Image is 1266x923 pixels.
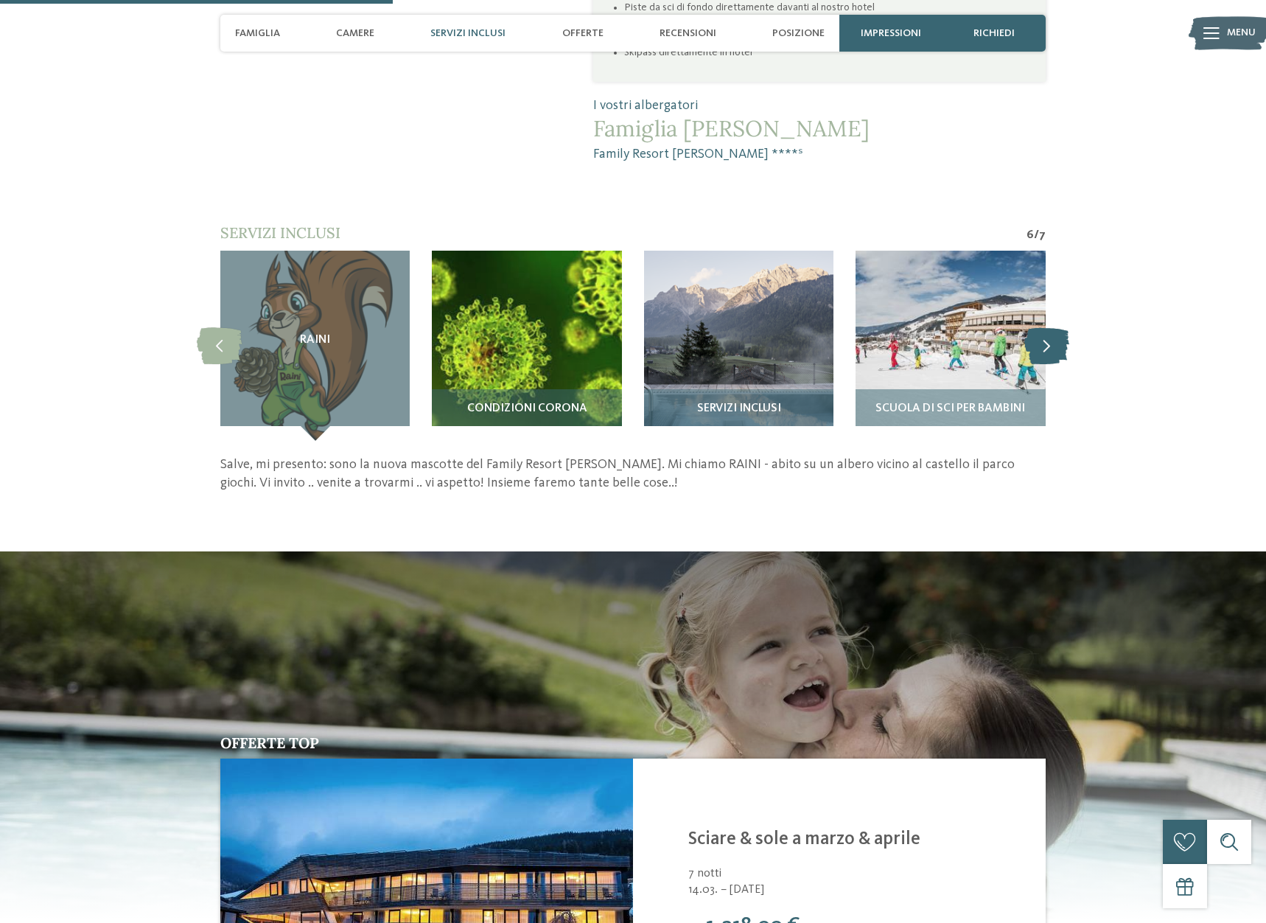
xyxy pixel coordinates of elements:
[430,27,506,40] span: Servizi inclusi
[220,456,1046,492] p: Salve, mi presento: sono la nuova mascotte del Family Resort [PERSON_NAME]. Mi chiamo RAINI - abi...
[856,251,1045,440] img: Il nostro family hotel a Sesto, il vostro rifugio sulle Dolomiti.
[1039,227,1046,243] span: 7
[432,251,621,440] img: Il nostro family hotel a Sesto, il vostro rifugio sulle Dolomiti.
[1034,227,1039,243] span: /
[220,734,319,752] span: Offerte top
[467,403,587,416] span: Condizioni Corona
[220,223,340,242] span: Servizi inclusi
[688,868,721,880] span: 7 notti
[593,115,1046,142] span: Famiglia [PERSON_NAME]
[562,27,604,40] span: Offerte
[300,334,330,347] span: RAINI
[336,27,374,40] span: Camere
[688,830,920,849] a: Sciare & sole a marzo & aprile
[772,27,825,40] span: Posizione
[593,97,1046,115] span: I vostri albergatori
[875,403,1025,416] span: Scuola di sci per bambini
[688,882,1027,898] span: 14.03. – [DATE]
[644,251,833,440] img: Il nostro family hotel a Sesto, il vostro rifugio sulle Dolomiti.
[1027,227,1034,243] span: 6
[697,403,781,416] span: Servizi inclusi
[660,27,716,40] span: Recensioni
[593,145,1046,164] span: Family Resort [PERSON_NAME] ****ˢ
[624,45,1024,60] li: Skipass direttamente in hotel
[235,27,280,40] span: Famiglia
[861,27,921,40] span: Impressioni
[973,27,1015,40] span: richiedi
